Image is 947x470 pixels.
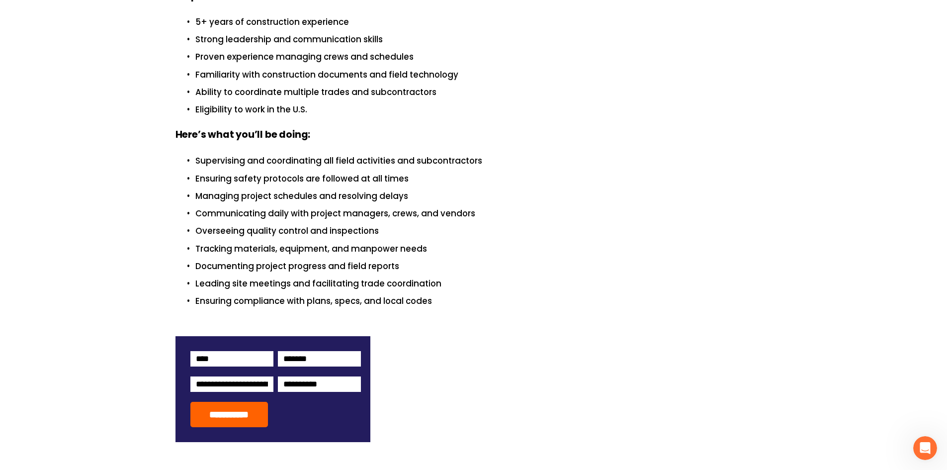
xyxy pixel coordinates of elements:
iframe: Intercom live chat [913,436,937,460]
p: 5+ years of construction experience [195,15,772,29]
p: Leading site meetings and facilitating trade coordination [195,277,772,290]
p: Ensuring compliance with plans, specs, and local codes [195,294,772,308]
p: Communicating daily with project managers, crews, and vendors [195,207,772,220]
p: Eligibility to work in the U.S. [195,103,772,116]
p: Ability to coordinate multiple trades and subcontractors [195,86,772,99]
p: Strong leadership and communication skills [195,33,772,46]
strong: Here’s what you’ll be doing: [175,127,311,144]
p: Managing project schedules and resolving delays [195,189,772,203]
p: Supervising and coordinating all field activities and subcontractors [195,154,772,168]
p: Tracking materials, equipment, and manpower needs [195,242,772,256]
p: Documenting project progress and field reports [195,260,772,273]
p: Overseeing quality control and inspections [195,224,772,238]
p: Ensuring safety protocols are followed at all times [195,172,772,186]
p: Familiarity with construction documents and field technology [195,68,772,82]
p: Proven experience managing crews and schedules [195,50,772,64]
